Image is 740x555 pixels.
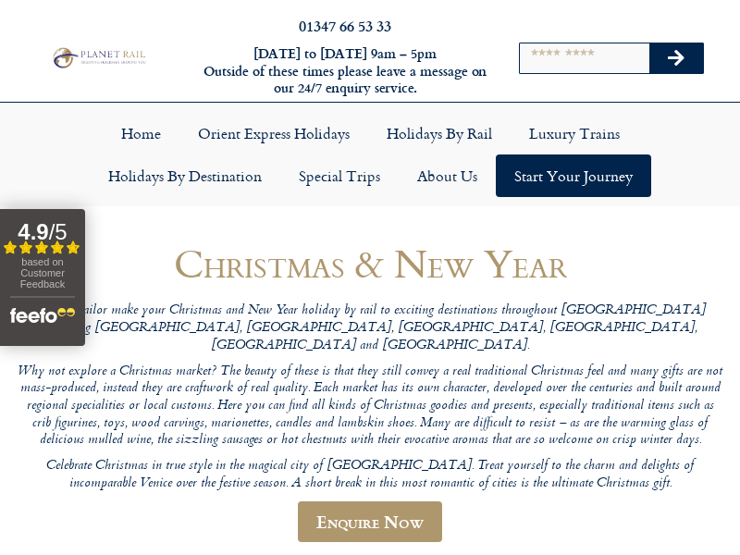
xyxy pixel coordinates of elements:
p: Why not explore a Christmas market? The beauty of these is that they still convey a real traditio... [17,364,723,450]
a: About Us [399,154,496,197]
a: Enquire Now [298,501,442,542]
p: Celebrate Christmas in true style in the magical city of [GEOGRAPHIC_DATA]. Treat yourself to the... [17,458,723,492]
a: Start your Journey [496,154,651,197]
a: Orient Express Holidays [179,112,368,154]
a: Home [103,112,179,154]
a: 01347 66 53 33 [299,15,391,36]
h6: [DATE] to [DATE] 9am – 5pm Outside of these times please leave a message on our 24/7 enquiry serv... [202,45,488,97]
a: Holidays by Destination [90,154,280,197]
a: Holidays by Rail [368,112,511,154]
nav: Menu [9,112,731,197]
a: Luxury Trains [511,112,638,154]
h1: Christmas & New Year [17,241,723,285]
a: Special Trips [280,154,399,197]
p: You can tailor make your Christmas and New Year holiday by rail to exciting destinations througho... [17,302,723,354]
button: Search [649,43,703,73]
img: Planet Rail Train Holidays Logo [49,45,148,69]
